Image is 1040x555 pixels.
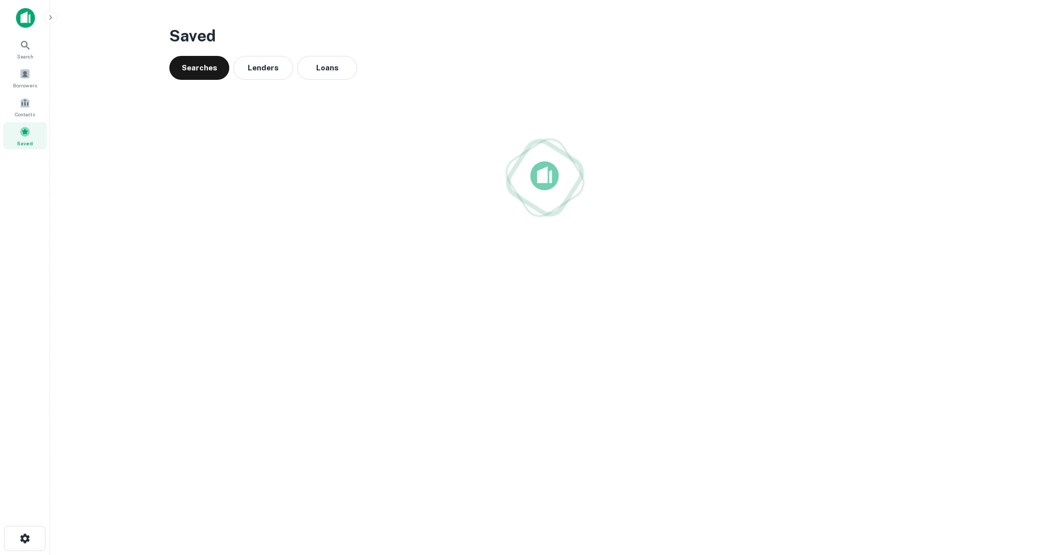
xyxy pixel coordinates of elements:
button: Searches [169,56,229,80]
a: Search [3,35,47,62]
span: Contacts [15,110,35,118]
button: Lenders [233,56,293,80]
h3: Saved [169,24,921,48]
span: Saved [17,139,33,147]
span: Borrowers [13,81,37,89]
a: Contacts [3,93,47,120]
a: Borrowers [3,64,47,91]
a: Saved [3,122,47,149]
img: capitalize-icon.png [16,8,35,28]
span: Search [17,52,33,60]
button: Loans [297,56,357,80]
